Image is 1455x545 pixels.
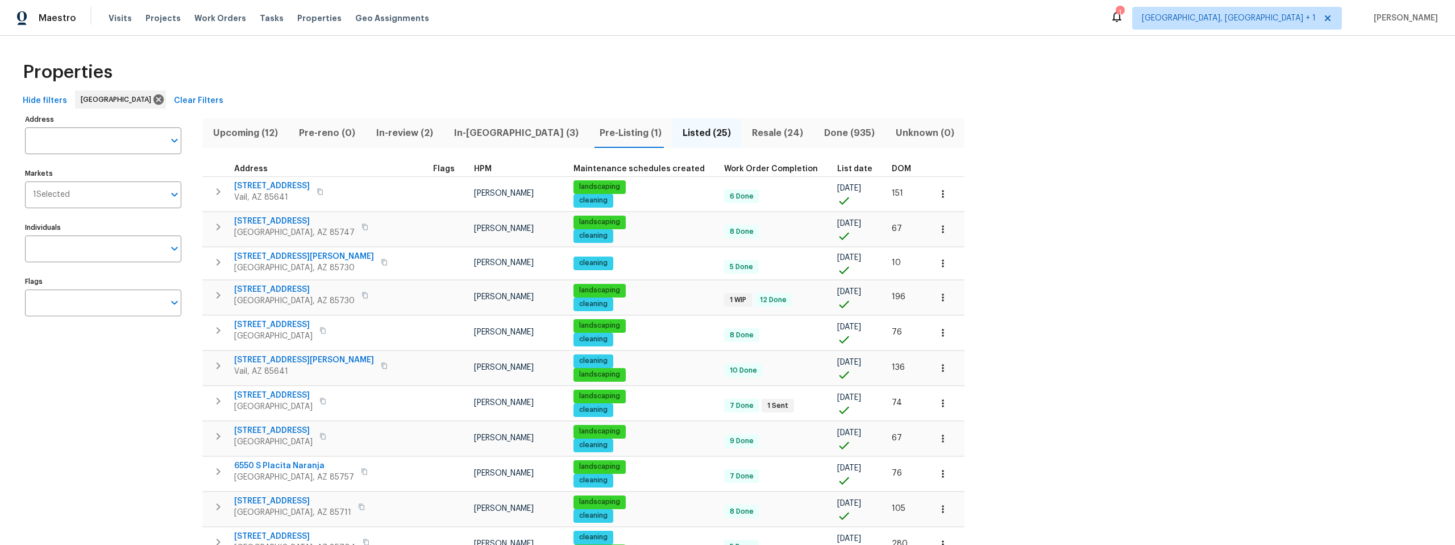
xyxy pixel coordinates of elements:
span: Geo Assignments [355,13,429,24]
span: Work Orders [194,13,246,24]
div: [GEOGRAPHIC_DATA] [75,90,166,109]
span: [GEOGRAPHIC_DATA] [234,436,313,448]
span: [GEOGRAPHIC_DATA], AZ 85747 [234,227,355,238]
span: Flags [433,165,455,173]
span: Properties [23,67,113,78]
span: 136 [892,364,905,371]
span: [GEOGRAPHIC_DATA] [234,401,313,412]
span: Maestro [39,13,76,24]
span: cleaning [575,299,612,309]
span: 1 WIP [725,295,751,305]
span: Vail, AZ 85641 [234,366,374,377]
span: [DATE] [837,535,861,543]
span: [STREET_ADDRESS] [234,216,355,227]
span: 10 [892,259,901,267]
span: 6550 S Placita Naranja [234,460,354,472]
span: [DATE] [837,220,861,228]
span: 74 [892,399,902,407]
span: [STREET_ADDRESS] [234,390,313,401]
span: cleaning [575,356,612,366]
span: Listed (25) [679,125,734,141]
span: [STREET_ADDRESS] [234,425,313,436]
span: 8 Done [725,227,758,237]
span: 76 [892,328,902,336]
span: [PERSON_NAME] [474,364,534,371]
span: [GEOGRAPHIC_DATA] [81,94,156,105]
span: cleaning [575,476,612,485]
span: landscaping [575,391,625,401]
span: cleaning [575,405,612,415]
span: [PERSON_NAME] [1369,13,1438,24]
span: cleaning [575,231,612,241]
span: [STREET_ADDRESS][PERSON_NAME] [234,354,374,366]
span: [GEOGRAPHIC_DATA], AZ 85711 [234,507,351,518]
button: Hide filters [18,90,72,112]
span: Done (935) [820,125,878,141]
span: Unknown (0) [892,125,958,141]
span: 7 Done [725,401,758,411]
span: Clear Filters [174,94,223,108]
label: Individuals [25,224,181,231]
span: [GEOGRAPHIC_DATA], AZ 85757 [234,472,354,483]
span: [PERSON_NAME] [474,259,534,267]
span: landscaping [575,427,625,436]
span: cleaning [575,440,612,450]
span: [STREET_ADDRESS] [234,180,310,192]
span: cleaning [575,511,612,521]
span: landscaping [575,462,625,472]
span: [GEOGRAPHIC_DATA] [234,331,313,342]
span: 67 [892,225,902,233]
span: 1 Sent [763,401,793,411]
span: landscaping [575,182,625,192]
span: 6 Done [725,192,758,201]
button: Open [167,295,182,311]
span: 9 Done [725,436,758,446]
span: [GEOGRAPHIC_DATA], AZ 85730 [234,262,374,274]
span: landscaping [575,286,625,295]
span: [PERSON_NAME] [474,225,534,233]
span: [DATE] [837,323,861,331]
span: Upcoming (12) [209,125,281,141]
span: [STREET_ADDRESS] [234,531,356,542]
span: 7 Done [725,472,758,481]
span: cleaning [575,335,612,344]
span: [PERSON_NAME] [474,399,534,407]
span: [DATE] [837,358,861,366]
span: landscaping [575,321,625,331]
span: 10 Done [725,366,762,375]
button: Open [167,187,182,203]
span: [GEOGRAPHIC_DATA], AZ 85730 [234,295,355,307]
span: [STREET_ADDRESS] [234,496,351,507]
span: [DATE] [837,499,861,507]
div: 1 [1116,7,1124,18]
span: HPM [474,165,492,173]
span: Maintenance schedules created [573,165,705,173]
span: [STREET_ADDRESS] [234,319,313,331]
span: List date [837,165,872,173]
span: [DATE] [837,394,861,402]
span: [DATE] [837,464,861,472]
span: Properties [297,13,342,24]
span: cleaning [575,258,612,268]
span: 151 [892,189,903,197]
label: Address [25,116,181,123]
span: Projects [145,13,181,24]
span: Vail, AZ 85641 [234,192,310,203]
span: Work Order Completion [724,165,818,173]
button: Open [167,241,182,257]
span: [PERSON_NAME] [474,505,534,513]
label: Flags [25,278,181,285]
span: [DATE] [837,429,861,437]
span: Address [234,165,268,173]
span: [STREET_ADDRESS] [234,284,355,295]
span: [PERSON_NAME] [474,328,534,336]
span: [PERSON_NAME] [474,469,534,477]
span: 105 [892,505,905,513]
span: 1 Selected [33,190,70,200]
button: Open [167,133,182,148]
span: [PERSON_NAME] [474,189,534,197]
span: [PERSON_NAME] [474,293,534,301]
span: [DATE] [837,288,861,296]
span: 76 [892,469,902,477]
span: 12 Done [755,295,791,305]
